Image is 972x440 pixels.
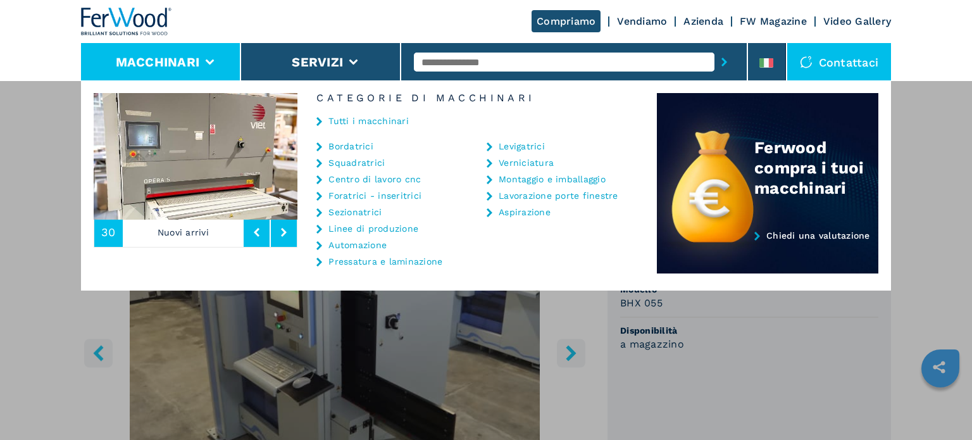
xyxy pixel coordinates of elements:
[328,158,385,167] a: Squadratrici
[328,191,421,200] a: Foratrici - inseritrici
[328,116,409,125] a: Tutti i macchinari
[499,142,545,151] a: Levigatrici
[297,93,657,103] h6: Categorie di Macchinari
[617,15,667,27] a: Vendiamo
[123,218,244,247] p: Nuovi arrivi
[297,93,501,220] img: image
[328,257,442,266] a: Pressatura e laminazione
[116,54,200,70] button: Macchinari
[101,227,116,238] span: 30
[328,208,382,217] a: Sezionatrici
[292,54,343,70] button: Servizi
[328,175,421,184] a: Centro di lavoro cnc
[499,175,606,184] a: Montaggio e imballaggio
[328,142,373,151] a: Bordatrici
[657,230,878,274] a: Chiedi una valutazione
[81,8,172,35] img: Ferwood
[740,15,807,27] a: FW Magazine
[499,191,618,200] a: Lavorazione porte finestre
[499,158,554,167] a: Verniciatura
[823,15,891,27] a: Video Gallery
[499,208,551,217] a: Aspirazione
[714,47,734,77] button: submit-button
[800,56,813,68] img: Contattaci
[328,224,418,233] a: Linee di produzione
[94,93,297,220] img: image
[328,241,387,249] a: Automazione
[532,10,601,32] a: Compriamo
[683,15,723,27] a: Azienda
[787,43,892,81] div: Contattaci
[754,137,878,198] div: Ferwood compra i tuoi macchinari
